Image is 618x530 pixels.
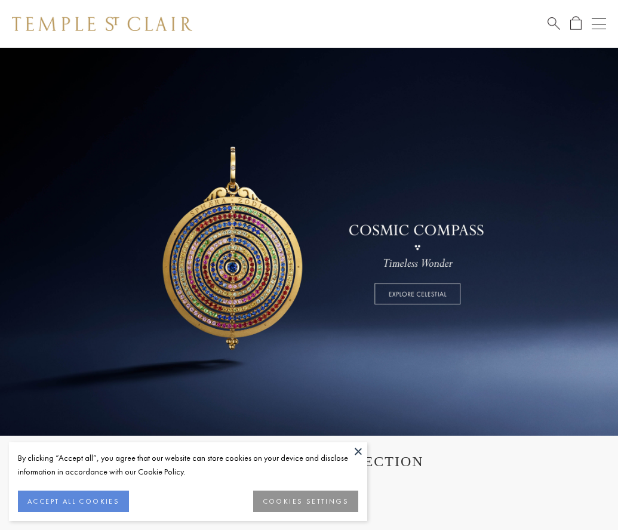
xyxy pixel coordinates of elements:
a: Open Shopping Bag [570,16,582,31]
a: Search [548,16,560,31]
div: By clicking “Accept all”, you agree that our website can store cookies on your device and disclos... [18,451,358,479]
button: ACCEPT ALL COOKIES [18,491,129,512]
button: Open navigation [592,17,606,31]
img: Temple St. Clair [12,17,192,31]
button: COOKIES SETTINGS [253,491,358,512]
